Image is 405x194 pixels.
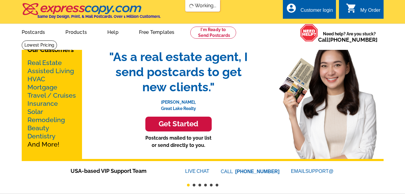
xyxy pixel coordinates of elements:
a: Products [56,24,97,39]
span: "As a real estate agent, I send postcards to get new clients." [103,49,254,95]
a: [PHONE_NUMBER] [328,37,378,43]
h3: Get Started [153,120,204,128]
a: account_circle Customer login [286,7,333,14]
a: Remodeling [27,116,65,124]
div: My Order [360,8,381,16]
a: EMAILSUPPORT@ [291,169,334,174]
button: 1 of 6 [187,184,190,186]
font: LIVE [185,168,197,175]
a: Postcards [12,24,55,39]
a: Beauty [27,124,49,132]
a: Same Day Design, Print, & Mail Postcards. Over 1 Million Customers. [22,7,161,19]
a: Insurance [27,100,58,107]
a: Mortgage [27,83,57,91]
font: CALL [221,168,234,175]
a: Free Templates [129,24,184,39]
button: 6 of 6 [216,184,218,186]
p: [PERSON_NAME], Great Lake Realty [103,95,254,112]
button: 3 of 6 [198,184,201,186]
a: HVAC [27,75,45,83]
a: shopping_cart My Order [346,7,381,14]
a: Solar [27,108,43,115]
a: [PHONE_NUMBER] [235,169,280,174]
button: 4 of 6 [204,184,207,186]
a: Help [98,24,128,39]
a: Travel / Cruises [27,92,76,99]
a: Assisted Living [27,67,74,75]
button: 5 of 6 [210,184,213,186]
a: Get Started [103,117,254,131]
p: And More! [27,59,76,148]
img: loading... [189,4,194,8]
a: Dentistry [27,132,55,140]
i: account_circle [286,3,297,14]
i: shopping_cart [346,3,357,14]
span: Need help? Are you stuck? [318,31,381,43]
span: USA-based VIP Support Team [71,167,167,175]
button: 2 of 6 [193,184,195,186]
p: Postcards mailed to your list or send directly to you. [103,134,254,149]
div: Customer login [300,8,333,16]
h4: Same Day Design, Print, & Mail Postcards. Over 1 Million Customers. [37,14,161,19]
img: help [300,24,318,42]
a: LIVECHAT [185,169,209,174]
a: Real Estate [27,59,62,66]
font: SUPPORT@ [305,168,334,175]
span: Call [318,37,378,43]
